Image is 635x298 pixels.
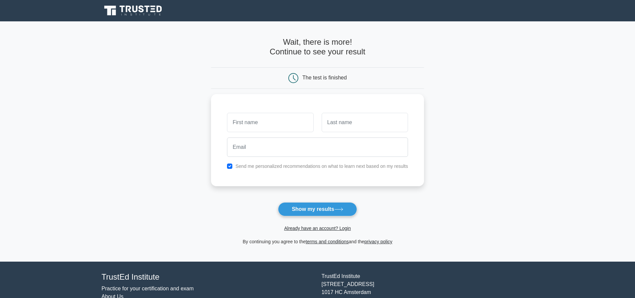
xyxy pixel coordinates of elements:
a: Practice for your certification and exam [102,286,194,291]
button: Show my results [278,202,357,216]
h4: TrustEd Institute [102,272,314,282]
h4: Wait, there is more! Continue to see your result [211,37,424,57]
div: The test is finished [302,75,347,80]
a: terms and conditions [306,239,349,244]
a: privacy policy [364,239,392,244]
input: Email [227,137,408,157]
label: Send me personalized recommendations on what to learn next based on my results [235,164,408,169]
a: Already have an account? Login [284,226,351,231]
div: By continuing you agree to the and the [207,238,428,246]
input: First name [227,113,313,132]
input: Last name [322,113,408,132]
